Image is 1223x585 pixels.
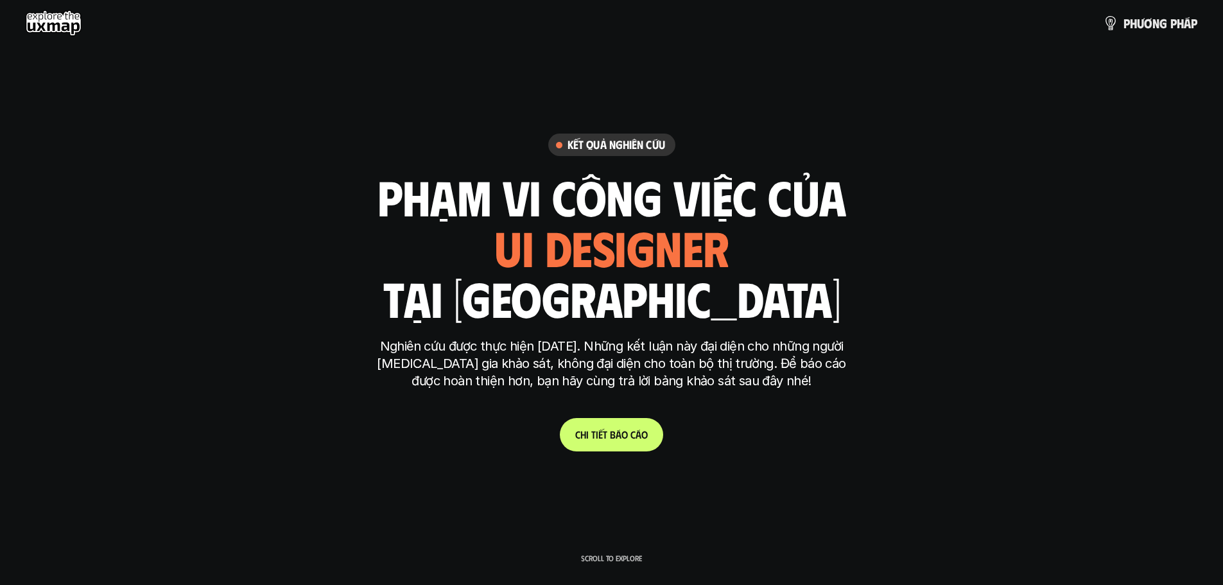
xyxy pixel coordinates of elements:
[630,428,636,441] span: c
[586,428,589,441] span: i
[1144,16,1152,30] span: ơ
[610,428,616,441] span: b
[1130,16,1137,30] span: h
[603,428,607,441] span: t
[1159,16,1167,30] span: g
[580,428,586,441] span: h
[591,428,596,441] span: t
[1123,16,1130,30] span: p
[1170,16,1177,30] span: p
[616,428,621,441] span: á
[1152,16,1159,30] span: n
[568,137,665,152] h6: Kết quả nghiên cứu
[1184,16,1191,30] span: á
[1137,16,1144,30] span: ư
[371,338,853,390] p: Nghiên cứu được thực hiện [DATE]. Những kết luận này đại diện cho những người [MEDICAL_DATA] gia ...
[581,554,642,563] p: Scroll to explore
[1177,16,1184,30] span: h
[383,271,840,325] h1: tại [GEOGRAPHIC_DATA]
[1191,16,1197,30] span: p
[596,428,598,441] span: i
[598,428,603,441] span: ế
[377,170,846,223] h1: phạm vi công việc của
[641,428,648,441] span: o
[1103,10,1197,36] a: phươngpháp
[621,428,628,441] span: o
[575,428,580,441] span: C
[560,418,663,451] a: Chitiếtbáocáo
[636,428,641,441] span: á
